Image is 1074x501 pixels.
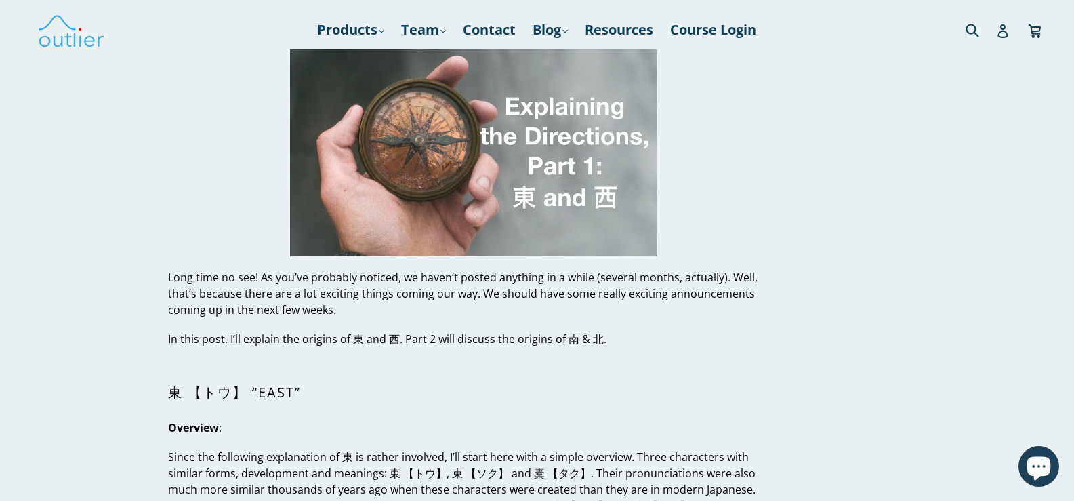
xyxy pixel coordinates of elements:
p: In this post, I’ll explain the origins of 東 and 西. Part 2 will discuss the origins of 南 & 北. [168,332,780,348]
p: Long time no see! As you’ve probably noticed, we haven’t posted anything in a while (several mont... [168,269,780,318]
a: Contact [456,18,522,42]
a: Products [310,18,391,42]
h2: 東 【トウ】 “east” [168,385,780,401]
strong: Overview [168,420,219,435]
a: Blog [526,18,575,42]
input: Search [962,16,999,43]
inbox-online-store-chat: Shopify online store chat [1014,446,1063,490]
a: Course Login [663,18,763,42]
a: Team [394,18,453,42]
a: Resources [578,18,660,42]
img: Outlier Linguistics [37,10,105,49]
p: : [168,420,780,436]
